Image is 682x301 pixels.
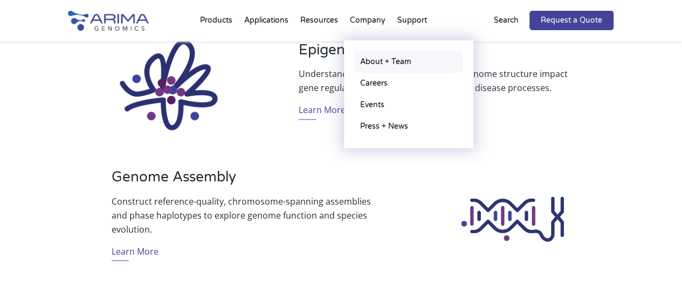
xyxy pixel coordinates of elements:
[355,51,463,73] a: About + Team
[299,67,571,95] p: Understand how spatial relationships in genome structure impact gene regulation, cellular develop...
[355,73,463,94] a: Careers
[453,188,574,250] img: Genome Assembly_Icon_Arima Genomics
[112,244,159,261] a: Learn More
[628,249,682,301] iframe: Chat Widget
[112,194,384,236] p: Construct reference-quality, chromosome-spanning assemblies and phase haplotypes to explore genom...
[529,11,614,30] a: Request a Quote
[355,116,463,137] a: Press + News
[299,103,346,120] a: Learn More
[494,13,519,27] p: Search
[108,27,229,142] img: Epigenetics_Icon_Arima Genomics
[355,94,463,116] a: Events
[299,41,571,67] h3: Epigenetics
[68,11,149,31] img: Arima-Genomics-logo
[112,169,384,194] h3: Genome Assembly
